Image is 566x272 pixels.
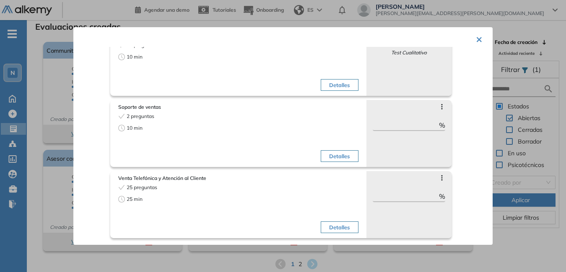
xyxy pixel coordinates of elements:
[321,150,358,162] button: Detalles
[127,53,143,61] span: 10 min
[127,195,143,203] span: 25 min
[118,103,358,111] span: Soporte de ventas
[118,54,125,60] span: clock-circle
[118,174,358,182] span: Venta Telefónica y Atención al Cliente
[321,79,358,91] button: Detalles
[118,184,125,191] span: check
[127,113,154,120] span: 2 preguntas
[118,113,125,120] span: check
[321,221,358,233] button: Detalles
[118,196,125,203] span: clock-circle
[391,49,427,56] span: Test Cualitativo
[439,120,445,130] span: %
[127,184,157,191] span: 25 preguntas
[118,125,125,131] span: clock-circle
[476,31,483,47] button: ×
[439,191,445,201] span: %
[127,124,143,132] span: 10 min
